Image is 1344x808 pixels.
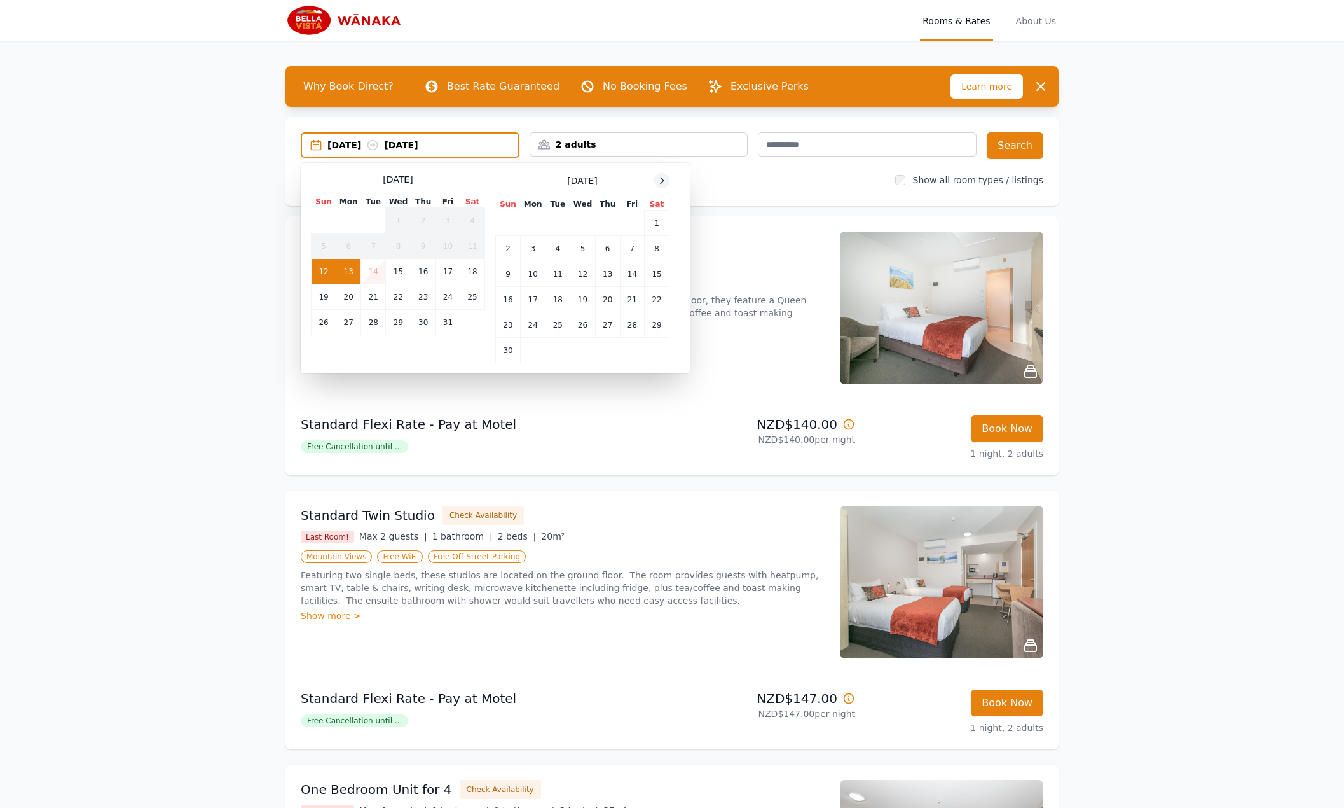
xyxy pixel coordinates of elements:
[645,211,669,236] td: 1
[677,690,855,707] p: NZD$147.00
[496,338,521,363] td: 30
[301,690,667,707] p: Standard Flexi Rate - Pay at Motel
[521,261,545,287] td: 10
[595,236,620,261] td: 6
[301,781,452,798] h3: One Bedroom Unit for 4
[677,433,855,446] p: NZD$140.00 per night
[913,175,1043,185] label: Show all room types / listings
[496,312,521,338] td: 23
[496,199,521,211] th: Sun
[460,208,485,233] td: 4
[496,261,521,287] td: 9
[386,284,411,310] td: 22
[570,312,595,338] td: 26
[411,310,435,335] td: 30
[432,531,493,541] span: 1 bathroom |
[530,138,748,151] div: 2 adults
[570,236,595,261] td: 5
[386,208,411,233] td: 1
[361,233,386,259] td: 7
[595,199,620,211] th: Thu
[336,310,361,335] td: 27
[336,196,361,208] th: Mon
[377,550,423,563] span: Free WiFi
[541,531,565,541] span: 20m²
[428,550,526,563] span: Free Off-Street Parking
[411,233,435,259] td: 9
[987,132,1043,159] button: Search
[327,139,518,151] div: [DATE] [DATE]
[570,261,595,287] td: 12
[521,287,545,312] td: 17
[677,415,855,433] p: NZD$140.00
[570,199,595,211] th: Wed
[301,440,408,453] span: Free Cancellation until ...
[730,79,809,94] p: Exclusive Perks
[645,287,669,312] td: 22
[645,261,669,287] td: 15
[460,780,541,799] button: Check Availability
[620,261,644,287] td: 14
[435,196,460,208] th: Fri
[301,531,354,543] span: Last Room!
[567,174,597,187] span: [DATE]
[411,284,435,310] td: 23
[545,287,570,312] td: 18
[361,196,386,208] th: Tue
[595,261,620,287] td: 13
[312,196,336,208] th: Sun
[545,236,570,261] td: 4
[971,415,1043,442] button: Book Now
[620,236,644,261] td: 7
[570,287,595,312] td: 19
[442,506,524,525] button: Check Availability
[301,609,825,622] div: Show more >
[386,196,411,208] th: Wed
[460,233,485,259] td: 11
[361,259,386,284] td: 14
[620,199,644,211] th: Fri
[677,707,855,720] p: NZD$147.00 per night
[361,284,386,310] td: 21
[336,233,361,259] td: 6
[950,74,1023,99] span: Learn more
[447,79,559,94] p: Best Rate Guaranteed
[411,196,435,208] th: Thu
[603,79,687,94] p: No Booking Fees
[301,569,825,607] p: Featuring two single beds, these studios are located on the ground floor. The room provides guest...
[521,312,545,338] td: 24
[386,259,411,284] td: 15
[545,312,570,338] td: 25
[435,208,460,233] td: 3
[595,312,620,338] td: 27
[620,312,644,338] td: 28
[460,259,485,284] td: 18
[301,415,667,433] p: Standard Flexi Rate - Pay at Motel
[498,531,537,541] span: 2 beds |
[620,287,644,312] td: 21
[645,236,669,261] td: 8
[865,447,1043,460] p: 1 night, 2 adults
[361,310,386,335] td: 28
[301,550,372,563] span: Mountain Views
[865,721,1043,734] p: 1 night, 2 adults
[386,310,411,335] td: 29
[359,531,427,541] span: Max 2 guests |
[645,199,669,211] th: Sat
[285,5,408,36] img: Bella Vista Wanaka
[595,287,620,312] td: 20
[301,506,435,524] h3: Standard Twin Studio
[460,196,485,208] th: Sat
[496,287,521,312] td: 16
[312,310,336,335] td: 26
[301,714,408,727] span: Free Cancellation until ...
[435,310,460,335] td: 31
[312,259,336,284] td: 12
[460,284,485,310] td: 25
[435,233,460,259] td: 10
[545,199,570,211] th: Tue
[386,233,411,259] td: 8
[312,284,336,310] td: 19
[411,208,435,233] td: 2
[435,284,460,310] td: 24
